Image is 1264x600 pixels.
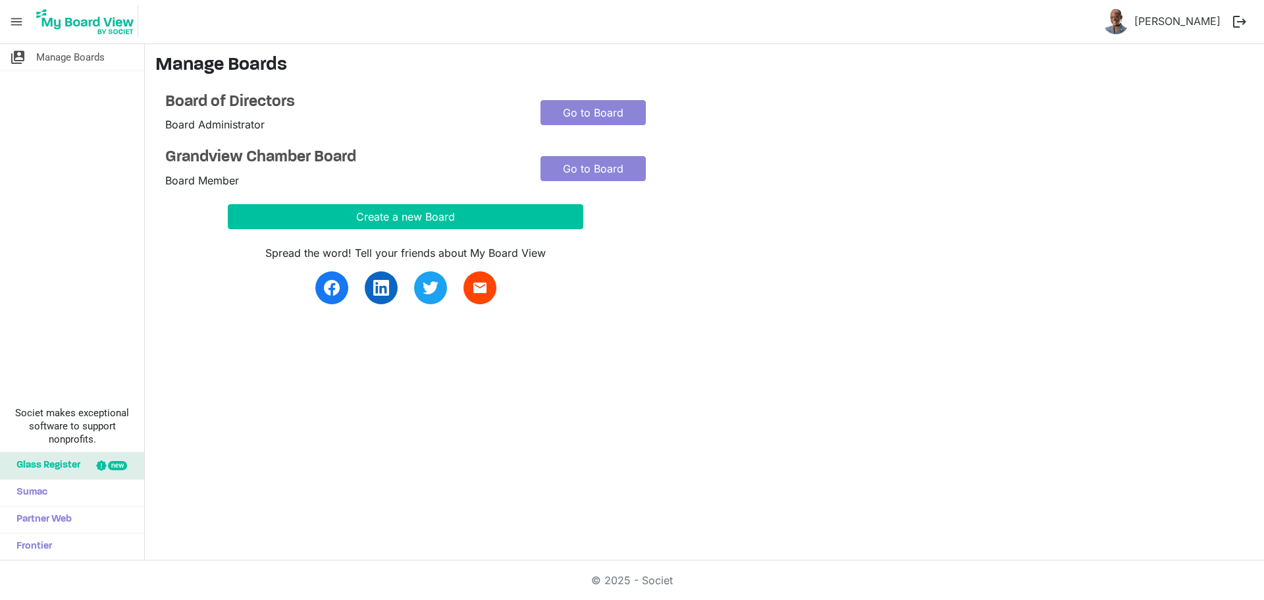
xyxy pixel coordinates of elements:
[10,479,47,506] span: Sumac
[108,461,127,470] div: new
[165,118,265,131] span: Board Administrator
[10,44,26,70] span: switch_account
[32,5,138,38] img: My Board View Logo
[540,100,646,125] a: Go to Board
[228,204,583,229] button: Create a new Board
[155,55,1253,77] h3: Manage Boards
[472,280,488,296] span: email
[540,156,646,181] a: Go to Board
[228,245,583,261] div: Spread the word! Tell your friends about My Board View
[32,5,144,38] a: My Board View Logo
[10,452,80,479] span: Glass Register
[373,280,389,296] img: linkedin.svg
[10,506,72,533] span: Partner Web
[1103,8,1129,34] img: s7qfB5MKwdkS9OYTWSwwxl5CWFQ1u8VKxEtO9k2uEE4UF7kKmTQz6CSALKVbR88LrDLtu5HBZSXwr9Ohy9kQtw_thumb.png
[1226,8,1253,36] button: logout
[10,533,52,560] span: Frontier
[165,148,521,167] a: Grandview Chamber Board
[324,280,340,296] img: facebook.svg
[165,93,521,112] a: Board of Directors
[165,174,239,187] span: Board Member
[463,271,496,304] a: email
[1129,8,1226,34] a: [PERSON_NAME]
[591,574,673,587] a: © 2025 - Societ
[4,9,29,34] span: menu
[6,406,138,446] span: Societ makes exceptional software to support nonprofits.
[423,280,438,296] img: twitter.svg
[36,44,105,70] span: Manage Boards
